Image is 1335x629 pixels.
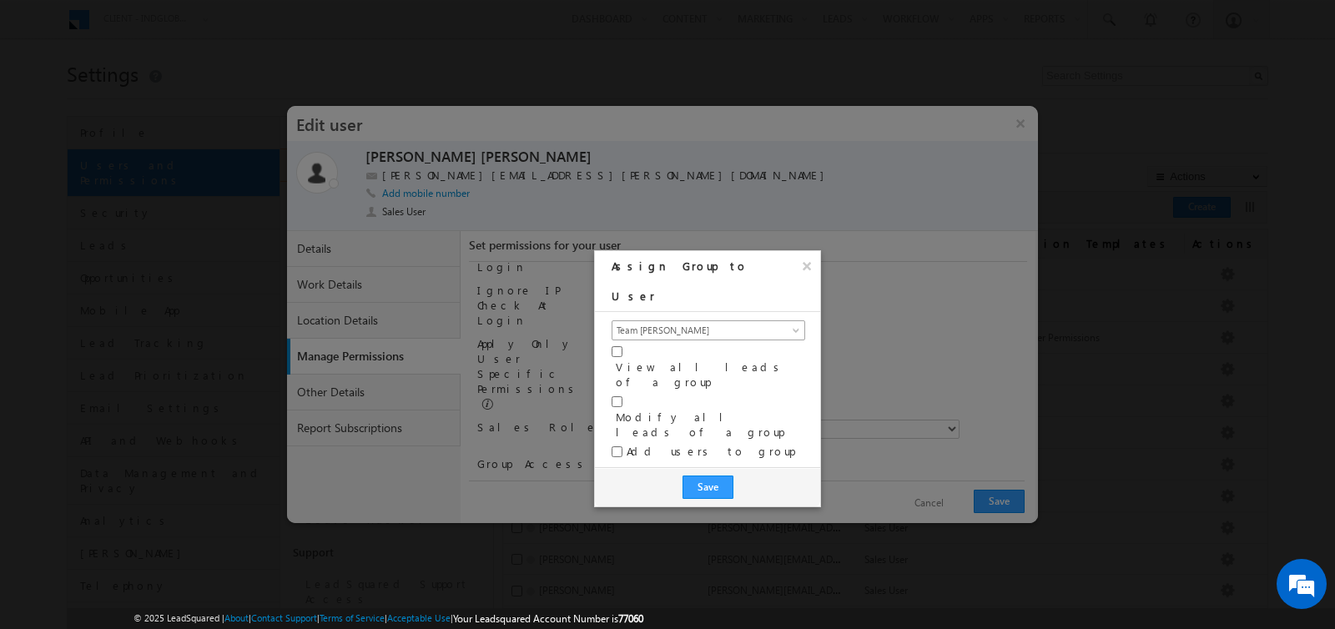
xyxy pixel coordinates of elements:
[612,323,784,338] span: Team [PERSON_NAME]
[616,410,808,440] label: Modify all leads of a group
[251,612,317,623] a: Contact Support
[224,612,249,623] a: About
[618,612,643,625] span: 77060
[453,612,643,625] span: Your Leadsquared Account Number is
[612,320,805,340] a: Team [PERSON_NAME]
[612,251,820,311] h2: Assign Group to User
[683,476,733,499] button: Save
[133,611,643,626] span: © 2025 LeadSquared | | | | |
[28,88,70,109] img: d_60004797649_company_0_60004797649
[627,444,794,459] label: Add users to group
[793,251,820,280] button: ×
[387,612,451,623] a: Acceptable Use
[22,154,305,501] textarea: Type your message and hit 'Enter'
[227,514,303,536] em: Start Chat
[87,88,280,109] div: Chat with us now
[616,360,808,390] label: View all leads of a group
[320,612,385,623] a: Terms of Service
[274,8,314,48] div: Minimize live chat window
